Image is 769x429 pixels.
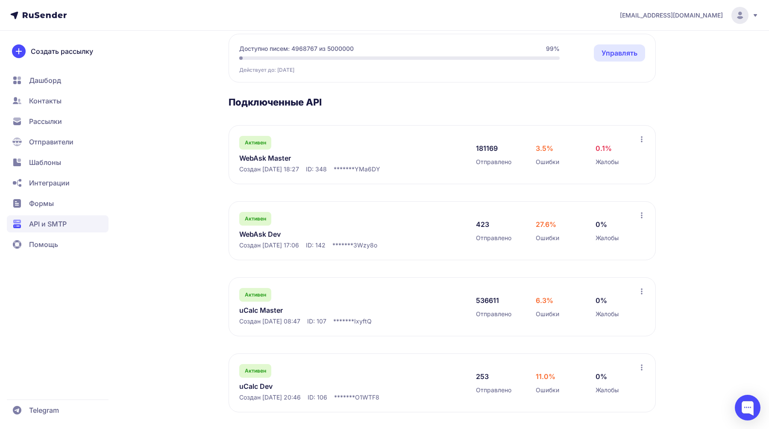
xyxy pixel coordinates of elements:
[308,393,327,402] span: ID: 106
[239,393,301,402] span: Создан [DATE] 20:46
[476,234,511,242] span: Отправлено
[29,239,58,250] span: Помощь
[29,198,54,209] span: Формы
[245,215,266,222] span: Активен
[239,67,294,73] span: Действует до: [DATE]
[536,143,553,153] span: 3.5%
[536,234,559,242] span: Ошибки
[596,295,607,306] span: 0%
[29,157,61,167] span: Шаблоны
[239,305,414,315] a: uCalc Master
[239,317,300,326] span: Создан [DATE] 08:47
[536,310,559,318] span: Ошибки
[29,178,70,188] span: Интеграции
[7,402,109,419] a: Telegram
[306,165,327,173] span: ID: 348
[536,295,553,306] span: 6.3%
[239,44,354,53] span: Доступно писем: 4968767 из 5000000
[245,291,266,298] span: Активен
[620,11,723,20] span: [EMAIL_ADDRESS][DOMAIN_NAME]
[476,158,511,166] span: Отправлено
[536,158,559,166] span: Ошибки
[239,229,414,239] a: WebAsk Dev
[594,44,645,62] a: Управлять
[596,143,612,153] span: 0.1%
[596,371,607,382] span: 0%
[596,234,619,242] span: Жалобы
[596,158,619,166] span: Жалобы
[307,317,326,326] span: ID: 107
[29,137,73,147] span: Отправители
[476,310,511,318] span: Отправлено
[29,405,59,415] span: Telegram
[476,386,511,394] span: Отправлено
[354,317,372,326] span: IxyftQ
[245,367,266,374] span: Активен
[536,371,555,382] span: 11.0%
[476,295,499,306] span: 536611
[29,96,62,106] span: Контакты
[355,165,380,173] span: YMa6DY
[596,219,607,229] span: 0%
[229,96,656,108] h3: Подключенные API
[536,219,556,229] span: 27.6%
[536,386,559,394] span: Ошибки
[239,381,414,391] a: uCalc Dev
[355,393,379,402] span: O1WTF8
[596,386,619,394] span: Жалобы
[245,139,266,146] span: Активен
[239,241,299,250] span: Создан [DATE] 17:06
[31,46,93,56] span: Создать рассылку
[306,241,326,250] span: ID: 142
[29,116,62,126] span: Рассылки
[29,219,67,229] span: API и SMTP
[546,44,560,53] span: 99%
[476,371,489,382] span: 253
[476,219,489,229] span: 423
[239,153,414,163] a: WebAsk Master
[596,310,619,318] span: Жалобы
[239,165,299,173] span: Создан [DATE] 18:27
[476,143,498,153] span: 181169
[353,241,377,250] span: 3Wzy8o
[29,75,61,85] span: Дашборд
